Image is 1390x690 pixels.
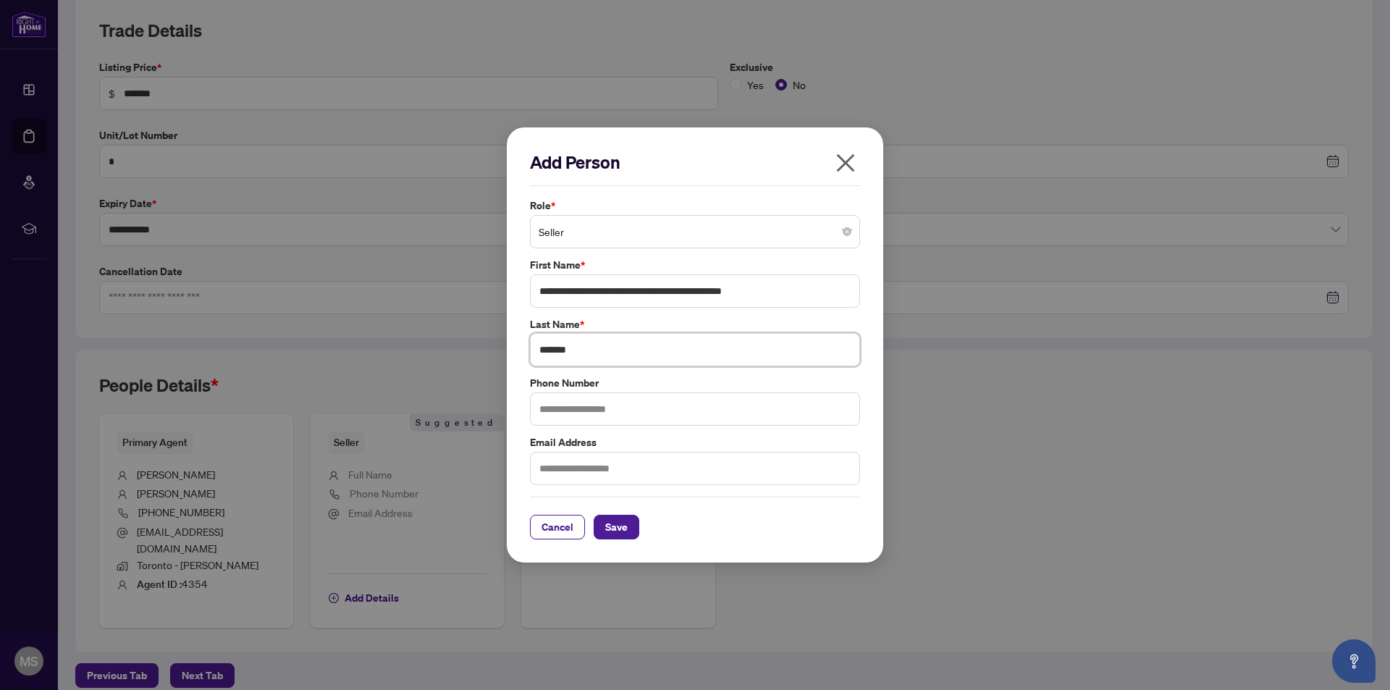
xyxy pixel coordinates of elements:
[834,151,857,174] span: close
[530,316,860,332] label: Last Name
[539,218,851,245] span: Seller
[542,516,573,539] span: Cancel
[530,434,860,450] label: Email Address
[605,516,628,539] span: Save
[530,375,860,391] label: Phone Number
[843,227,851,236] span: close-circle
[1332,639,1376,683] button: Open asap
[530,198,860,214] label: Role
[594,515,639,539] button: Save
[530,151,860,174] h2: Add Person
[530,515,585,539] button: Cancel
[530,257,860,273] label: First Name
